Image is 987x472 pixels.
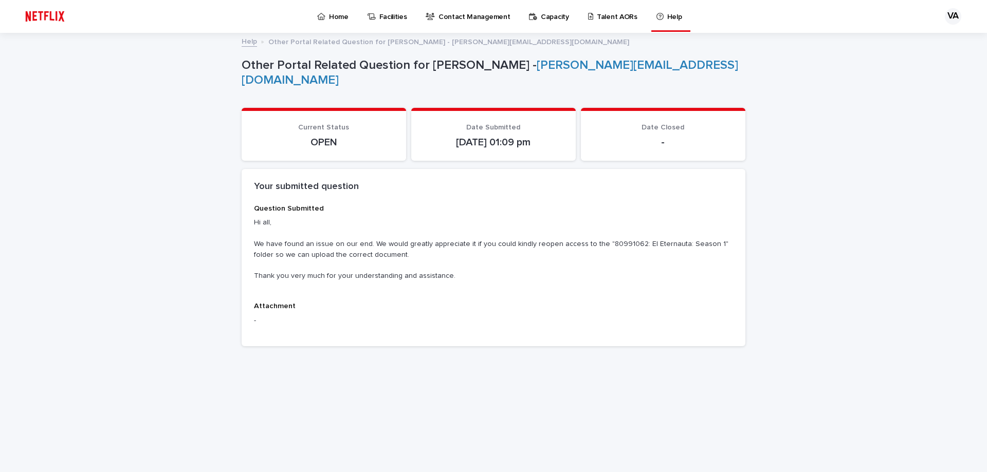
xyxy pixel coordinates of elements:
p: [DATE] 01:09 pm [424,136,563,148]
p: OPEN [254,136,394,148]
h2: Your submitted question [254,181,359,193]
a: [PERSON_NAME][EMAIL_ADDRESS][DOMAIN_NAME] [242,59,738,86]
span: Attachment [254,303,296,310]
p: Other Portal Related Question for [PERSON_NAME] - [242,58,741,88]
img: ifQbXi3ZQGMSEF7WDB7W [21,6,69,27]
p: - [254,315,733,326]
span: Date Submitted [466,124,520,131]
p: - [593,136,733,148]
span: Question Submitted [254,205,324,212]
span: Current Status [298,124,349,131]
p: Other Portal Related Question for [PERSON_NAME] - [PERSON_NAME][EMAIL_ADDRESS][DOMAIN_NAME] [268,35,629,47]
span: Date Closed [642,124,684,131]
div: VA [945,8,961,25]
p: Hi all, We have found an issue on our end. We would greatly appreciate it if you could kindly reo... [254,217,733,281]
a: Help [242,35,257,47]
